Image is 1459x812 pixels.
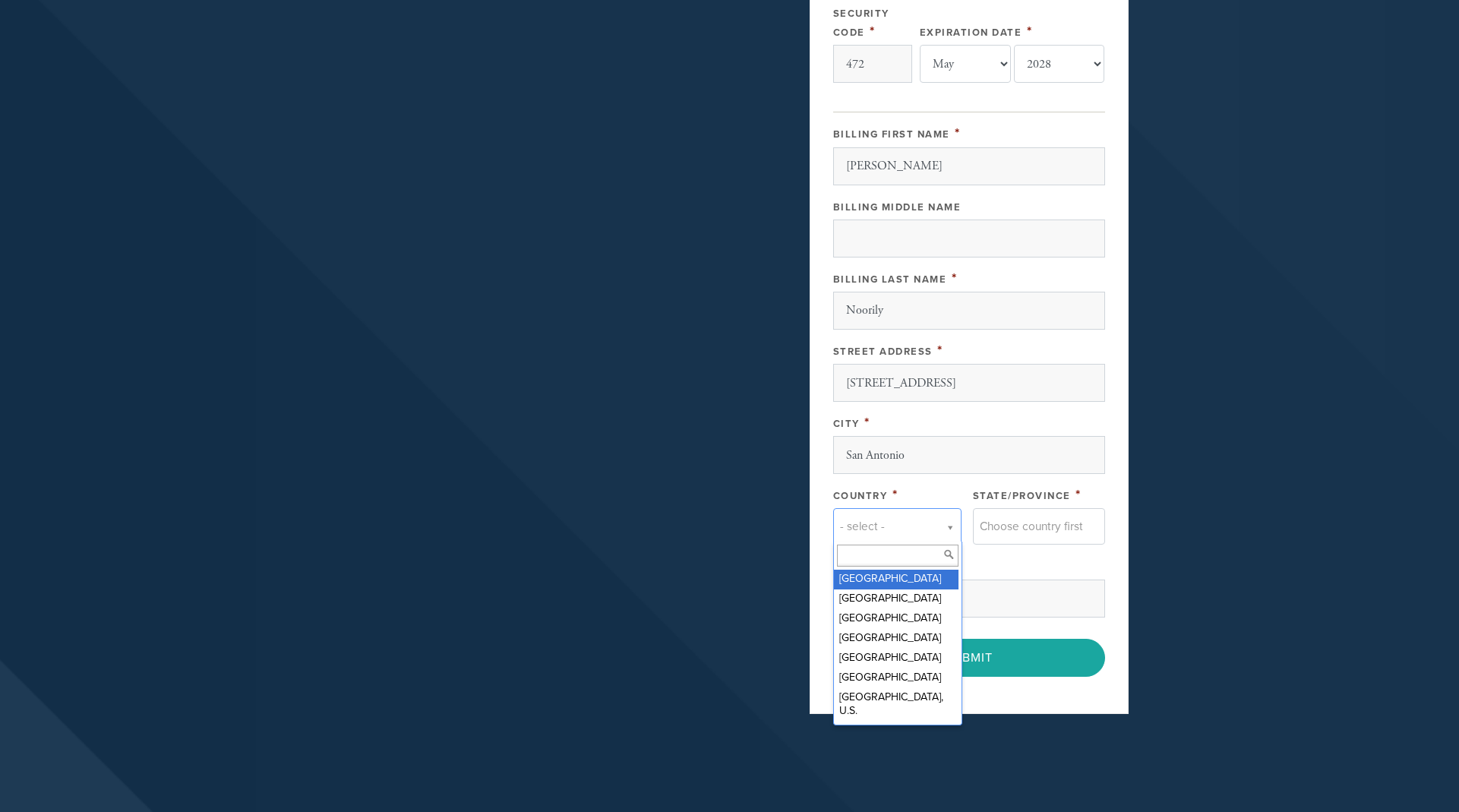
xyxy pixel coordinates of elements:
[834,649,958,668] div: [GEOGRAPHIC_DATA]
[834,688,958,722] div: [GEOGRAPHIC_DATA], U.S.
[834,589,958,609] div: [GEOGRAPHIC_DATA]
[834,629,958,649] div: [GEOGRAPHIC_DATA]
[834,609,958,629] div: [GEOGRAPHIC_DATA]
[834,668,958,688] div: [GEOGRAPHIC_DATA]
[834,570,958,589] div: [GEOGRAPHIC_DATA]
